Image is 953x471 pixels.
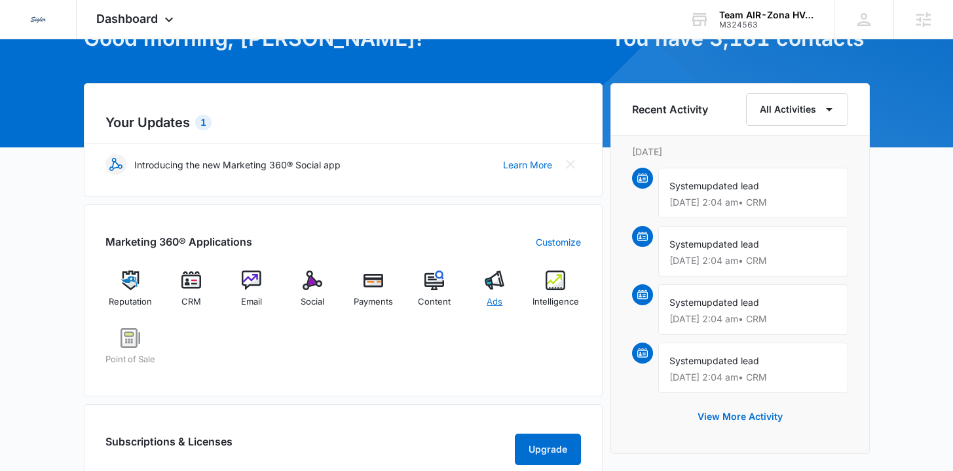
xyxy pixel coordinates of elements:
span: System [669,297,701,308]
span: System [669,355,701,366]
div: 1 [195,115,212,130]
h6: Recent Activity [632,102,708,117]
div: account name [719,10,815,20]
span: Point of Sale [105,353,155,366]
a: Social [288,271,338,318]
span: Content [418,295,451,309]
a: Customize [536,235,581,249]
span: System [669,238,701,250]
span: System [669,180,701,191]
a: Ads [470,271,520,318]
h2: Marketing 360® Applications [105,234,252,250]
button: View More Activity [684,401,796,432]
a: Payments [348,271,399,318]
p: Introducing the new Marketing 360® Social app [134,158,341,172]
a: Intelligence [531,271,581,318]
span: updated lead [701,238,759,250]
span: CRM [181,295,201,309]
span: Social [301,295,324,309]
span: Intelligence [533,295,579,309]
span: updated lead [701,180,759,191]
button: Upgrade [515,434,581,465]
a: Learn More [503,158,552,172]
a: Content [409,271,459,318]
button: All Activities [746,93,848,126]
p: [DATE] 2:04 am • CRM [669,373,837,382]
span: Ads [487,295,502,309]
a: Reputation [105,271,156,318]
p: [DATE] 2:04 am • CRM [669,256,837,265]
p: [DATE] 2:04 am • CRM [669,314,837,324]
a: CRM [166,271,216,318]
p: [DATE] [632,145,848,159]
a: Point of Sale [105,328,156,375]
button: Close [560,154,581,175]
span: Payments [354,295,393,309]
div: account id [719,20,815,29]
span: Reputation [109,295,152,309]
p: [DATE] 2:04 am • CRM [669,198,837,207]
span: updated lead [701,297,759,308]
span: Email [241,295,262,309]
h2: Subscriptions & Licenses [105,434,233,460]
span: updated lead [701,355,759,366]
a: Email [227,271,277,318]
img: Sigler Corporate [26,8,50,31]
h2: Your Updates [105,113,581,132]
span: Dashboard [96,12,158,26]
